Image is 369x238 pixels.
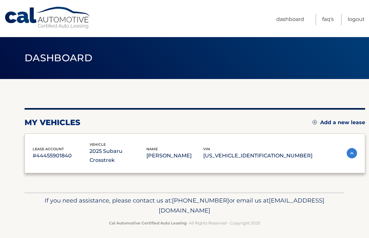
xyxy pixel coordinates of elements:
span: [PHONE_NUMBER] [172,197,229,204]
a: FAQ's [322,14,334,25]
a: Dashboard [276,14,304,25]
span: lease account [33,147,64,151]
span: Dashboard [25,52,92,64]
p: If you need assistance, please contact us at: or email us at [29,195,340,216]
p: [PERSON_NAME] [146,151,203,160]
h2: my vehicles [25,118,80,127]
span: vehicle [90,142,106,147]
span: name [146,147,158,151]
img: accordion-active.svg [347,148,357,158]
a: Cal Automotive [4,6,91,29]
span: vin [203,147,210,151]
p: #44455901840 [33,151,90,160]
img: add.svg [312,120,317,124]
p: [US_VEHICLE_IDENTIFICATION_NUMBER] [203,151,312,160]
a: Add a new lease [312,119,365,126]
p: 2025 Subaru Crosstrek [90,147,146,165]
strong: Cal Automotive Certified Auto Leasing [109,221,186,225]
p: - All Rights Reserved - Copyright 2025 [29,220,340,226]
a: Logout [348,14,365,25]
